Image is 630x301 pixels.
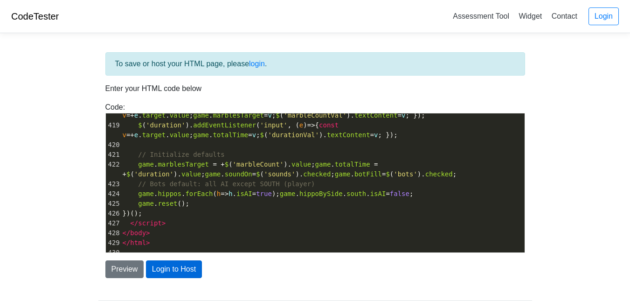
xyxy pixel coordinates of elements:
a: Widget [515,8,546,24]
span: totalTime [335,161,370,168]
span: marblesTarget [158,161,209,168]
span: = [374,161,378,168]
button: Preview [105,260,144,278]
span: v [402,112,405,119]
span: h [228,190,232,197]
span: const [319,121,339,129]
a: Contact [548,8,581,24]
span: addEventListener [193,121,256,129]
span: value [181,170,201,178]
span: v [374,131,378,139]
span: $ [225,161,228,168]
span: + [221,161,224,168]
span: v [252,131,256,139]
span: 'duration' [146,121,185,129]
span: script [138,219,162,227]
span: 'marbleCount' [233,161,284,168]
span: game [280,190,296,197]
span: game [138,161,154,168]
span: =+ [126,131,134,139]
span: botFill [354,170,382,178]
span: // Bots default: all AI except SOUTH (player) [138,180,315,188]
span: isAI [236,190,252,197]
a: login [249,60,265,68]
span: </ [123,239,131,246]
span: 'bots' [394,170,417,178]
span: 'input' [260,121,288,129]
div: 430 [106,248,121,258]
span: soundOn [225,170,252,178]
span: value [170,112,189,119]
span: > [162,219,166,227]
span: $ [126,170,130,178]
span: value [170,131,189,139]
div: 425 [106,199,121,209]
div: 422 [106,160,121,169]
span: target [142,131,166,139]
span: game [335,170,351,178]
span: $ [256,170,260,178]
span: game [193,131,209,139]
span: $ [276,112,279,119]
span: totalTime [213,131,248,139]
div: 423 [106,179,121,189]
span: . ( ). ; . ( ). ; . ( ). ; . ( ). ; [123,161,457,178]
a: Login [588,7,619,25]
span: 'duration' [134,170,173,178]
span: })(); [123,210,142,217]
div: 424 [106,189,121,199]
span: $ [260,131,264,139]
div: 426 [106,209,121,218]
span: // Initialize defaults [138,151,224,158]
a: CodeTester [11,11,59,21]
span: = [213,161,216,168]
span: = [370,131,374,139]
button: Login to Host [146,260,202,278]
span: = [386,190,389,197]
span: $ [138,121,142,129]
span: . (); [123,200,189,207]
div: 429 [106,238,121,248]
a: Assessment Tool [449,8,513,24]
span: game [138,200,154,207]
div: 420 [106,140,121,150]
span: e [299,121,303,129]
span: checked [425,170,453,178]
span: game [193,112,209,119]
span: + [123,170,126,178]
span: checked [303,170,331,178]
div: 421 [106,150,121,160]
span: ( ). ( , ( ) { . . ; . ; ( ). ; }); [123,121,398,139]
span: south [346,190,366,197]
span: e [134,131,138,139]
span: = [398,112,402,119]
span: = [252,170,256,178]
span: game [315,161,331,168]
span: =+ [126,112,134,119]
span: > [146,239,150,246]
p: Enter your HTML code below [105,83,525,94]
span: textContent [354,112,398,119]
span: v [123,131,126,139]
span: 'durationVal' [268,131,319,139]
span: </ [130,219,138,227]
span: => [221,190,228,197]
span: reset [158,200,177,207]
span: forEach [185,190,213,197]
span: target [142,112,166,119]
div: 428 [106,228,121,238]
span: true [256,190,272,197]
span: </ [123,229,131,237]
span: isAI [370,190,386,197]
span: textContent [327,131,370,139]
div: 419 [106,120,121,130]
span: => [307,121,315,129]
span: body [130,229,146,237]
span: false [390,190,409,197]
span: marblesTarget [213,112,264,119]
span: 'marbleCountVal' [284,112,346,119]
span: hippoBySide [299,190,343,197]
span: hippos [158,190,181,197]
span: = [264,112,268,119]
span: html [130,239,146,246]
